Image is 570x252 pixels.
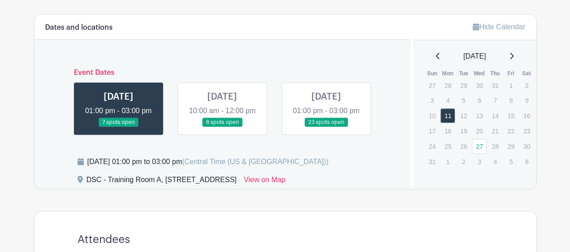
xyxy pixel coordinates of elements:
[519,109,534,123] p: 16
[472,109,487,123] p: 13
[488,155,502,169] p: 4
[472,155,487,169] p: 3
[456,139,471,153] p: 26
[487,69,503,78] th: Thu
[471,69,487,78] th: Wed
[67,69,378,77] h6: Event Dates
[472,124,487,138] p: 20
[440,155,455,169] p: 1
[472,139,487,154] a: 27
[456,155,471,169] p: 2
[440,124,455,138] p: 18
[440,108,455,123] a: 11
[87,156,328,167] div: [DATE] 01:00 pm to 03:00 pm
[488,124,502,138] p: 21
[424,93,439,107] p: 3
[473,23,525,31] a: Hide Calendar
[244,174,285,189] a: View on Map
[78,233,130,246] h4: Attendees
[488,139,502,153] p: 28
[488,109,502,123] p: 14
[182,158,328,165] span: (Central Time (US & [GEOGRAPHIC_DATA]))
[472,93,487,107] p: 6
[440,78,455,92] p: 28
[424,139,439,153] p: 24
[503,155,518,169] p: 5
[424,155,439,169] p: 31
[519,139,534,153] p: 30
[519,78,534,92] p: 2
[519,93,534,107] p: 9
[472,78,487,92] p: 30
[424,69,440,78] th: Sun
[503,139,518,153] p: 29
[488,78,502,92] p: 31
[456,69,471,78] th: Tue
[503,124,518,138] p: 22
[424,124,439,138] p: 17
[440,69,456,78] th: Mon
[519,69,534,78] th: Sat
[503,93,518,107] p: 8
[519,124,534,138] p: 23
[456,93,471,107] p: 5
[87,174,237,189] div: DSC - Training Room A, [STREET_ADDRESS]
[456,124,471,138] p: 19
[463,51,486,62] span: [DATE]
[456,109,471,123] p: 12
[45,23,113,32] h6: Dates and locations
[440,93,455,107] p: 4
[456,78,471,92] p: 29
[424,109,439,123] p: 10
[503,69,519,78] th: Fri
[519,155,534,169] p: 6
[503,109,518,123] p: 15
[440,139,455,153] p: 25
[424,78,439,92] p: 27
[488,93,502,107] p: 7
[503,78,518,92] p: 1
